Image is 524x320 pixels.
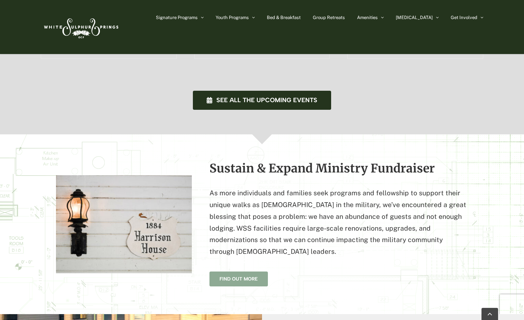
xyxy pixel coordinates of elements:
[56,175,192,273] img: Harrison Sign & Lantern
[41,11,120,43] img: White Sulphur Springs Logo
[209,187,468,258] p: As more individuals and families seek programs and fellowship to support their unique walks as [D...
[209,162,468,175] h2: Sustain & Expand Ministry Fundraiser
[156,15,198,20] span: Signature Programs
[357,15,378,20] span: Amenities
[219,276,258,282] span: Find Out More
[209,272,268,286] a: Find Out More
[216,15,249,20] span: Youth Programs
[313,15,345,20] span: Group Retreats
[193,91,331,110] a: See all the upcoming events
[396,15,433,20] span: [MEDICAL_DATA]
[451,15,477,20] span: Get Involved
[267,15,301,20] span: Bed & Breakfast
[216,97,317,104] span: See all the upcoming events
